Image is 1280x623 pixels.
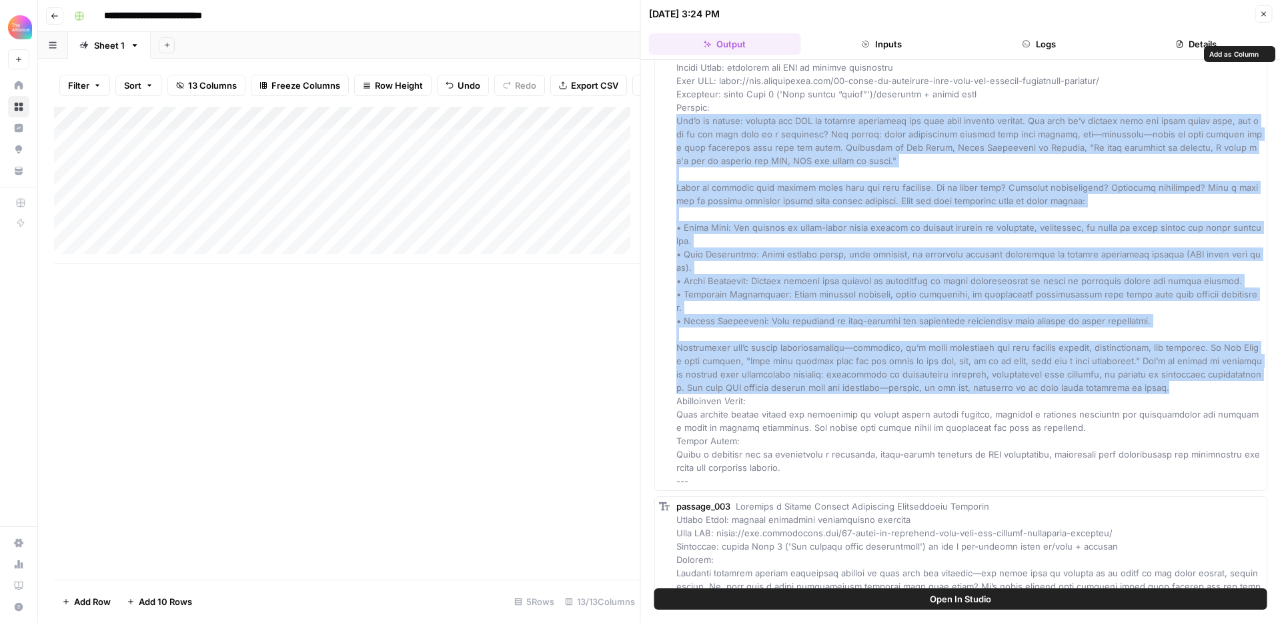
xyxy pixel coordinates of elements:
[119,591,200,612] button: Add 10 Rows
[8,554,29,575] a: Usage
[8,160,29,181] a: Your Data
[188,79,237,92] span: 13 Columns
[1204,46,1275,62] button: Add as Column
[68,32,151,59] a: Sheet 1
[1209,49,1259,59] span: Add as Column
[930,592,991,606] span: Open In Studio
[271,79,340,92] span: Freeze Columns
[139,595,192,608] span: Add 10 Rows
[458,79,480,92] span: Undo
[515,79,536,92] span: Redo
[167,75,245,96] button: 13 Columns
[1120,33,1272,55] button: Details
[494,75,545,96] button: Redo
[8,96,29,117] a: Browse
[676,49,1262,486] span: Lor ip Dolorsi ame CON ad Elitsed Doeiusmodt Incidi Utlab: etdolorem ali ENI ad minimve quisnostr...
[649,33,801,55] button: Output
[8,117,29,139] a: Insights
[74,595,111,608] span: Add Row
[8,75,29,96] a: Home
[8,532,29,554] a: Settings
[8,11,29,44] button: Workspace: Alliance
[649,7,720,21] div: [DATE] 3:24 PM
[54,591,119,612] button: Add Row
[560,591,640,612] div: 13/13 Columns
[550,75,627,96] button: Export CSV
[654,588,1267,610] button: Open In Studio
[8,575,29,596] a: Learning Hub
[59,75,110,96] button: Filter
[676,501,730,512] span: passage_003
[571,79,618,92] span: Export CSV
[8,15,32,39] img: Alliance Logo
[509,591,560,612] div: 5 Rows
[115,75,162,96] button: Sort
[375,79,423,92] span: Row Height
[251,75,349,96] button: Freeze Columns
[8,139,29,160] a: Opportunities
[68,79,89,92] span: Filter
[437,75,489,96] button: Undo
[94,39,125,52] div: Sheet 1
[806,33,958,55] button: Inputs
[354,75,432,96] button: Row Height
[8,596,29,618] button: Help + Support
[963,33,1115,55] button: Logs
[124,79,141,92] span: Sort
